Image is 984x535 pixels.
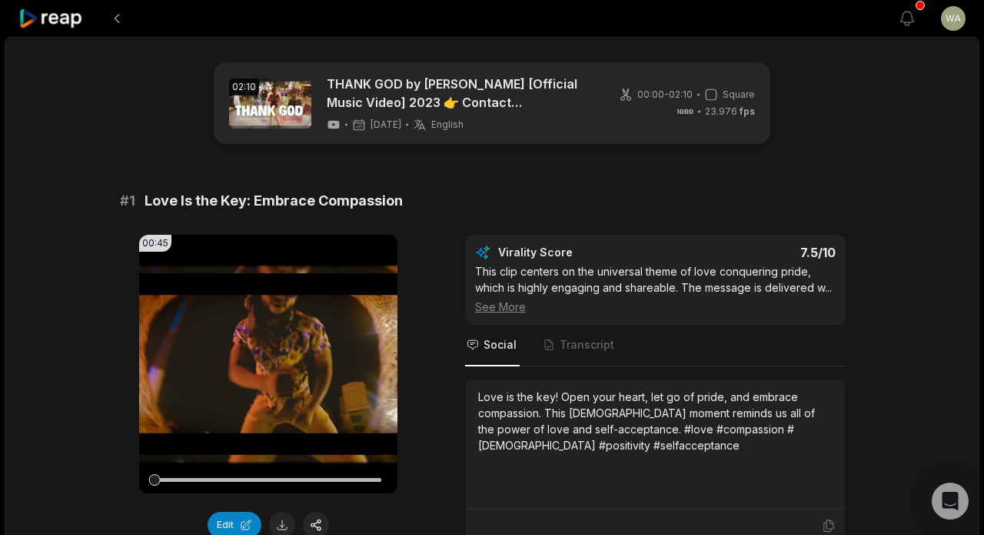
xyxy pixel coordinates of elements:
[723,88,755,102] span: Square
[498,245,663,260] div: Virality Score
[932,483,969,520] div: Open Intercom Messenger
[139,235,397,493] video: Your browser does not support mp4 format.
[145,190,403,212] span: Love Is the Key: Embrace Compassion
[120,190,135,212] span: # 1
[670,245,836,260] div: 7.5 /10
[371,119,401,131] span: [DATE]
[475,263,836,315] div: This clip centers on the universal theme of love conquering pride, which is highly engaging and s...
[637,88,693,102] span: 00:00 - 02:10
[478,389,833,453] div: Love is the key! Open your heart, let go of pride, and embrace compassion. This [DEMOGRAPHIC_DATA...
[560,337,614,353] span: Transcript
[327,75,592,112] a: THANK GOD by [PERSON_NAME] [Official Music Video] 2023 👉 Contact [PHONE_NUMBER] . [DEMOGRAPHIC_DA...
[475,299,836,315] div: See More
[484,337,517,353] span: Social
[705,105,755,119] span: 23.976
[740,105,755,117] span: fps
[431,119,464,131] span: English
[465,325,846,366] nav: Tabs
